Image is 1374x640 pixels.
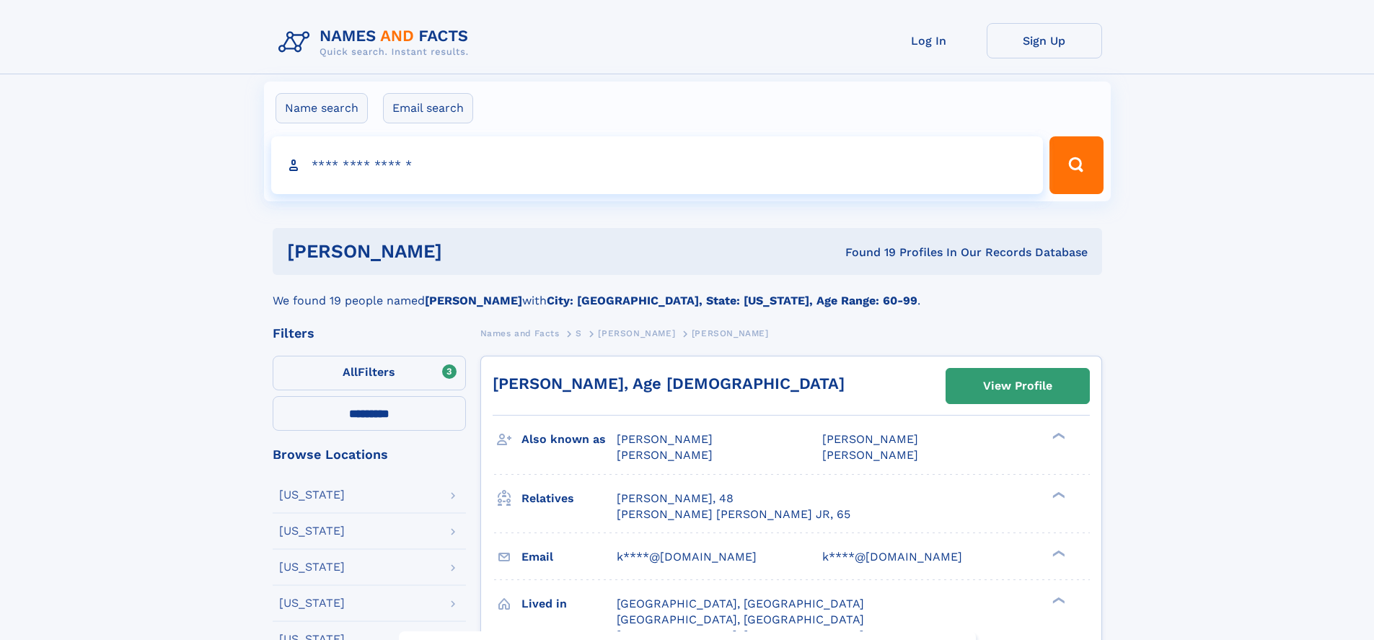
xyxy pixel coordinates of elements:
div: ❯ [1049,490,1066,499]
div: [US_STATE] [279,561,345,573]
div: [US_STATE] [279,489,345,501]
label: Name search [276,93,368,123]
div: View Profile [983,369,1052,403]
div: [US_STATE] [279,597,345,609]
h3: Email [521,545,617,569]
a: Names and Facts [480,324,560,342]
h3: Relatives [521,486,617,511]
h3: Also known as [521,427,617,452]
input: search input [271,136,1044,194]
span: [PERSON_NAME] [822,432,918,446]
div: Filters [273,327,466,340]
div: ❯ [1049,595,1066,605]
span: [PERSON_NAME] [617,432,713,446]
span: S [576,328,582,338]
a: [PERSON_NAME], 48 [617,491,734,507]
a: Sign Up [987,23,1102,58]
button: Search Button [1049,136,1103,194]
div: ❯ [1049,431,1066,441]
span: [GEOGRAPHIC_DATA], [GEOGRAPHIC_DATA] [617,597,864,610]
span: [PERSON_NAME] [822,448,918,462]
img: Logo Names and Facts [273,23,480,62]
span: [PERSON_NAME] [617,448,713,462]
div: Browse Locations [273,448,466,461]
a: [PERSON_NAME] [598,324,675,342]
a: S [576,324,582,342]
h1: [PERSON_NAME] [287,242,644,260]
label: Filters [273,356,466,390]
span: All [343,365,358,379]
a: Log In [871,23,987,58]
div: [US_STATE] [279,525,345,537]
a: View Profile [946,369,1089,403]
span: [GEOGRAPHIC_DATA], [GEOGRAPHIC_DATA] [617,613,864,626]
div: We found 19 people named with . [273,275,1102,310]
b: City: [GEOGRAPHIC_DATA], State: [US_STATE], Age Range: 60-99 [547,294,917,307]
b: [PERSON_NAME] [425,294,522,307]
h3: Lived in [521,592,617,616]
span: [PERSON_NAME] [692,328,769,338]
span: [PERSON_NAME] [598,328,675,338]
a: [PERSON_NAME], Age [DEMOGRAPHIC_DATA] [493,374,845,393]
div: ❯ [1049,548,1066,558]
div: Found 19 Profiles In Our Records Database [643,245,1088,260]
label: Email search [383,93,473,123]
a: [PERSON_NAME] [PERSON_NAME] JR, 65 [617,507,850,522]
